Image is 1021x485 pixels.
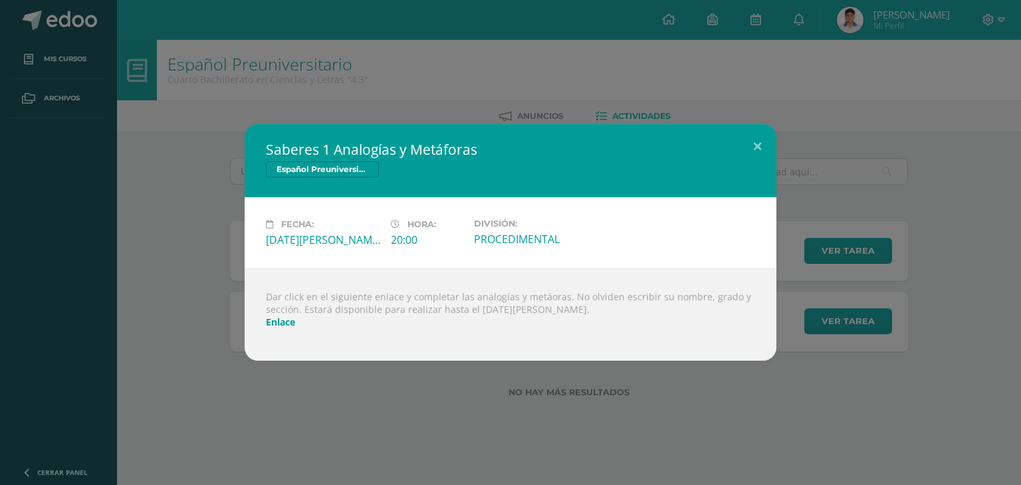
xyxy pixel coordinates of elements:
span: Fecha: [281,219,314,229]
div: PROCEDIMENTAL [474,232,588,246]
span: Hora: [407,219,436,229]
label: División: [474,219,588,229]
div: [DATE][PERSON_NAME] [266,233,380,247]
a: Enlace [266,316,295,328]
button: Close (Esc) [738,124,776,169]
div: 20:00 [391,233,463,247]
div: Dar click en el siguiente enlace y completar las analogías y metáoras. No olviden escribir su nom... [245,268,776,361]
h2: Saberes 1 Analogías y Metáforas [266,140,755,159]
span: Español Preuniversitario [266,161,379,177]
